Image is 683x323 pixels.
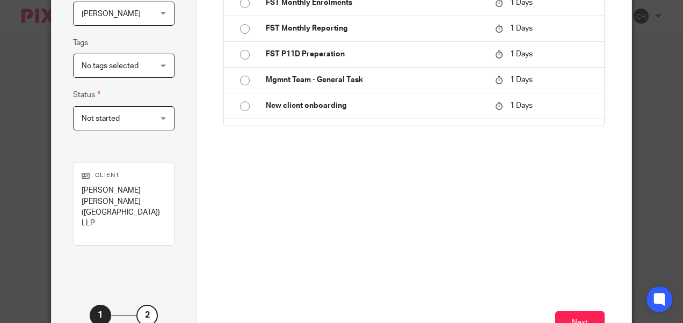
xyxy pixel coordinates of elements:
p: New client onboarding [266,100,484,111]
span: [PERSON_NAME] [82,10,141,18]
span: Not started [82,115,120,122]
p: FST P11D Preperation [266,49,484,60]
p: [PERSON_NAME] [PERSON_NAME] ([GEOGRAPHIC_DATA]) LLP [82,185,166,229]
p: Client [82,171,166,180]
span: 1 Days [510,102,533,109]
label: Tags [73,38,88,48]
span: No tags selected [82,62,139,70]
span: 1 Days [510,25,533,32]
p: FST Monthly Reporting [266,23,484,34]
p: Mgmnt Team - General Task [266,75,484,85]
label: Status [73,89,100,101]
span: 1 Days [510,76,533,84]
span: 1 Days [510,50,533,58]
